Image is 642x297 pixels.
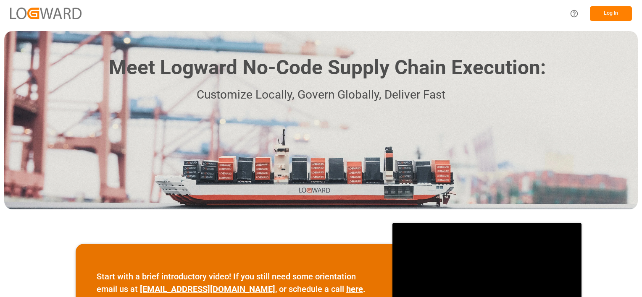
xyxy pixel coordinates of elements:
button: Help Center [565,4,584,23]
img: Logward_new_orange.png [10,8,82,19]
a: here [346,284,363,294]
p: Start with a brief introductory video! If you still need some orientation email us at , or schedu... [97,270,371,295]
p: Customize Locally, Govern Globally, Deliver Fast [96,86,546,104]
a: [EMAIL_ADDRESS][DOMAIN_NAME] [140,284,275,294]
h1: Meet Logward No-Code Supply Chain Execution: [109,53,546,83]
button: Log In [590,6,632,21]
